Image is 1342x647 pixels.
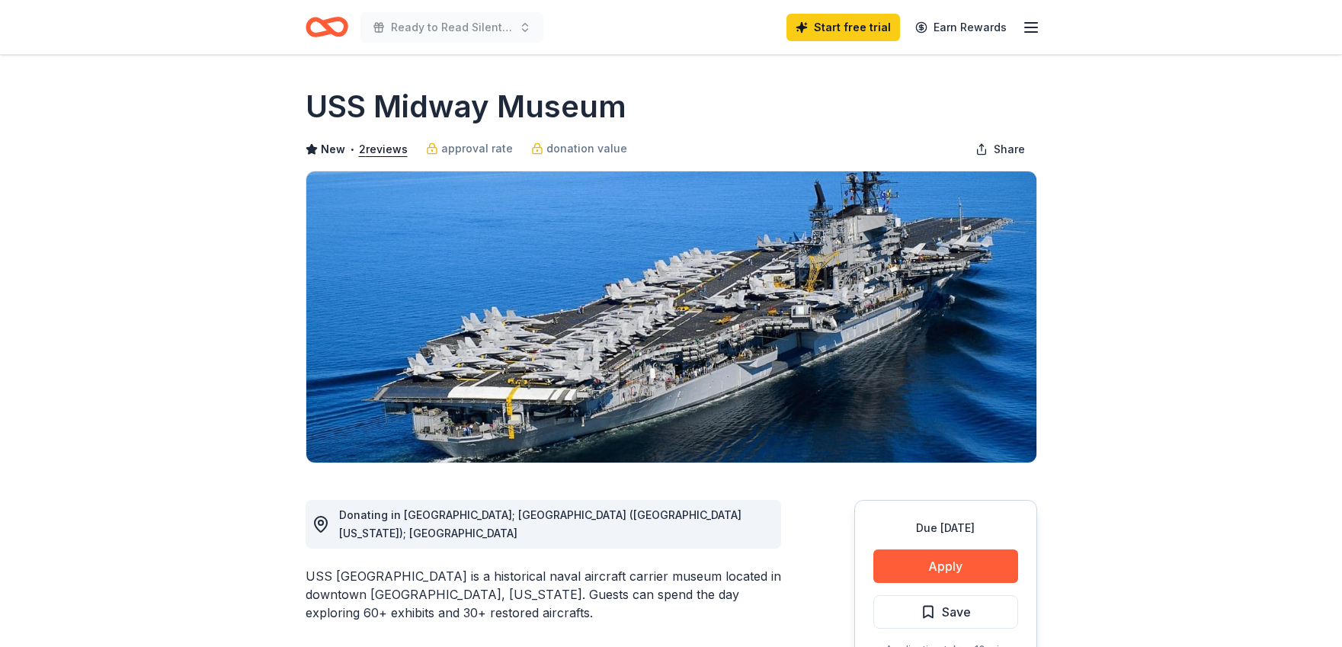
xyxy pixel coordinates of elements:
[942,602,971,622] span: Save
[306,9,348,45] a: Home
[441,139,513,158] span: approval rate
[873,549,1018,583] button: Apply
[349,143,354,155] span: •
[906,14,1016,41] a: Earn Rewards
[306,171,1036,463] img: Image for USS Midway Museum
[994,140,1025,159] span: Share
[546,139,627,158] span: donation value
[426,139,513,158] a: approval rate
[963,134,1037,165] button: Share
[339,508,741,540] span: Donating in [GEOGRAPHIC_DATA]; [GEOGRAPHIC_DATA] ([GEOGRAPHIC_DATA][US_STATE]); [GEOGRAPHIC_DATA]
[321,140,345,159] span: New
[391,18,513,37] span: Ready to Read Silent Auction
[786,14,900,41] a: Start free trial
[873,595,1018,629] button: Save
[873,519,1018,537] div: Due [DATE]
[360,12,543,43] button: Ready to Read Silent Auction
[306,567,781,622] div: USS [GEOGRAPHIC_DATA] is a historical naval aircraft carrier museum located in downtown [GEOGRAPH...
[359,140,408,159] button: 2reviews
[531,139,627,158] a: donation value
[306,85,626,128] h1: USS Midway Museum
